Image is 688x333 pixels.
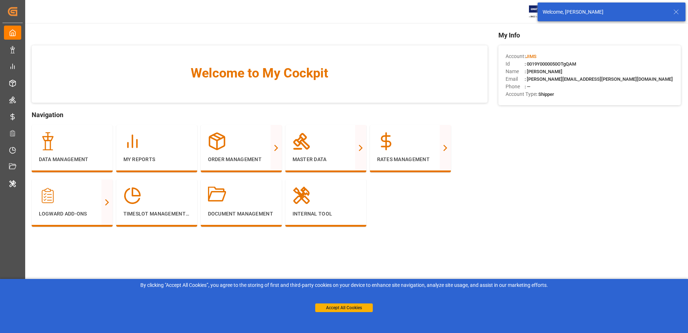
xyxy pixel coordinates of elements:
span: My Info [498,30,681,40]
span: Email [506,75,525,83]
span: Phone [506,83,525,90]
div: By clicking "Accept All Cookies”, you agree to the storing of first and third-party cookies on yo... [5,281,683,289]
span: : — [525,84,530,89]
span: : Shipper [536,92,554,97]
span: Id [506,60,525,68]
div: Welcome, [PERSON_NAME] [543,8,666,16]
img: Exertis%20JAM%20-%20Email%20Logo.jpg_1722504956.jpg [529,5,554,18]
span: : 0019Y0000050OTgQAM [525,61,576,67]
p: Logward Add-ons [39,210,105,218]
p: Master Data [293,156,359,163]
p: Internal Tool [293,210,359,218]
span: : [525,54,537,59]
span: Welcome to My Cockpit [46,63,473,83]
span: : [PERSON_NAME] [525,69,562,74]
span: Account Type [506,90,536,98]
span: Navigation [32,110,488,120]
span: Name [506,68,525,75]
span: : [PERSON_NAME][EMAIL_ADDRESS][PERSON_NAME][DOMAIN_NAME] [525,76,673,82]
p: Order Management [208,156,275,163]
p: Document Management [208,210,275,218]
p: Data Management [39,156,105,163]
p: Rates Management [377,156,444,163]
span: JIMS [526,54,537,59]
p: My Reports [123,156,190,163]
span: Account [506,53,525,60]
button: Accept All Cookies [315,303,373,312]
p: Timeslot Management V2 [123,210,190,218]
